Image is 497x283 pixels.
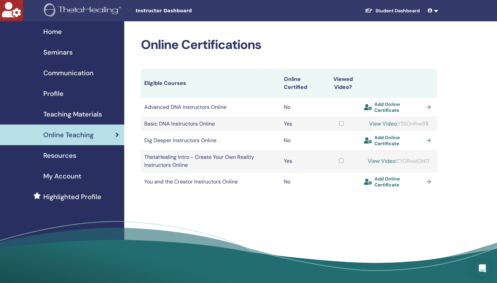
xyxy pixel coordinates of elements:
[374,135,424,146] span: Add Online Certificate
[365,8,373,13] img: graduation-cap-white.svg
[43,27,62,37] span: Home
[43,109,102,119] span: Teaching Materials
[280,98,322,117] td: No
[280,172,322,191] td: No
[364,157,434,165] div: CYORealON17
[322,69,361,98] th: Viewed Video?
[43,47,73,57] span: Seminars
[43,192,101,202] span: Highlighted Profile
[374,176,424,188] span: Add Online Certificate
[43,171,81,181] span: My Account
[141,69,280,98] th: Eligible Courses
[280,117,322,131] td: Yes
[43,89,64,99] span: Profile
[43,68,94,78] span: Communication
[141,150,280,172] td: ThetaHealing Intro - Create Your Own Reality Instructors Online
[280,150,322,172] td: Yes
[136,7,236,14] span: Instructor Dashboard
[280,69,322,98] th: Online Certified
[374,101,424,113] span: Add Online Certificate
[141,98,280,117] td: Advanced DNA Instructors Online
[43,130,94,140] span: Online Teaching
[141,117,280,131] td: Basic DNA Instructors Online
[141,131,280,150] td: Dig Deeper Instructors Online
[364,120,434,128] div: Y3SOnl!ne8$
[44,3,124,18] img: logo.png
[369,120,398,127] a: View Video:
[368,157,396,164] a: View Video:
[364,176,434,188] a: Add Online Certificate
[359,5,425,17] a: Student Dashboard
[474,260,490,276] div: Open Intercom Messenger
[43,150,76,160] span: Resources
[141,37,437,53] h2: Online Certifications
[364,101,434,113] a: Add Online Certificate
[280,131,322,150] td: No
[364,135,434,146] a: Add Online Certificate
[141,172,280,191] td: You and the Creator Instructors Online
